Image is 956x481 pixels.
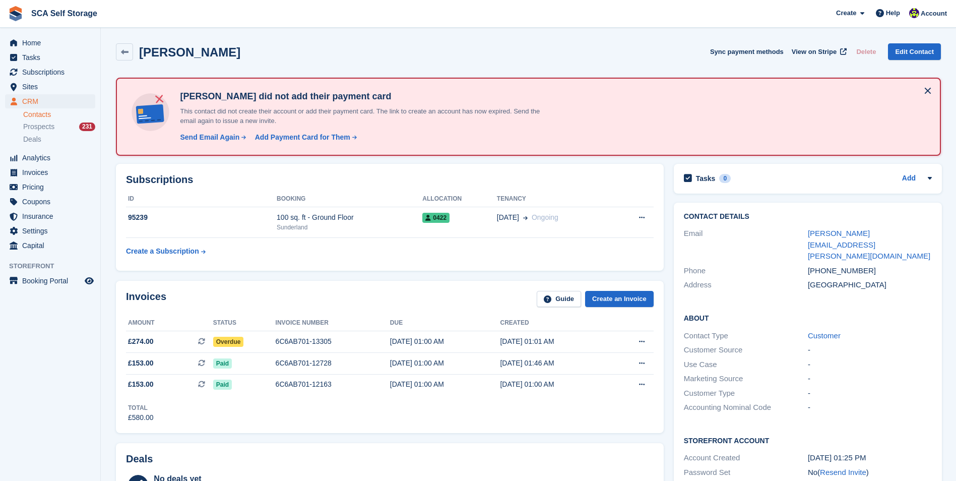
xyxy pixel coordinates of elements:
span: Sites [22,80,83,94]
div: [DATE] 01:46 AM [500,358,610,369]
span: Booking Portal [22,274,83,288]
div: Customer Source [684,344,808,356]
span: £274.00 [128,336,154,347]
span: View on Stripe [792,47,837,57]
div: Send Email Again [180,132,239,143]
h2: Deals [126,453,153,465]
a: [PERSON_NAME][EMAIL_ADDRESS][PERSON_NAME][DOMAIN_NAME] [808,229,930,260]
p: This contact did not create their account or add their payment card. The link to create an accoun... [176,106,554,126]
div: [DATE] 01:00 AM [390,379,500,390]
div: Email [684,228,808,262]
a: menu [5,94,95,108]
a: menu [5,224,95,238]
div: Phone [684,265,808,277]
div: [PHONE_NUMBER] [808,265,932,277]
h2: Contact Details [684,213,932,221]
div: [DATE] 01:01 AM [500,336,610,347]
h2: About [684,313,932,323]
a: menu [5,50,95,65]
div: - [808,344,932,356]
th: Booking [277,191,422,207]
span: Create [836,8,856,18]
button: Delete [852,43,880,60]
div: - [808,388,932,399]
th: Allocation [422,191,496,207]
a: menu [5,238,95,253]
span: Prospects [23,122,54,132]
div: [DATE] 01:00 AM [390,358,500,369]
a: menu [5,209,95,223]
div: Account Created [684,452,808,464]
a: menu [5,195,95,209]
a: Edit Contact [888,43,941,60]
span: Help [886,8,900,18]
th: Amount [126,315,213,331]
a: Create a Subscription [126,242,206,261]
span: Ongoing [532,213,558,221]
span: Insurance [22,209,83,223]
img: Thomas Webb [909,8,919,18]
div: 6C6AB701-13305 [276,336,390,347]
div: 6C6AB701-12163 [276,379,390,390]
div: Accounting Nominal Code [684,402,808,413]
span: Deals [23,135,41,144]
h2: Tasks [696,174,716,183]
div: 0 [719,174,731,183]
a: menu [5,80,95,94]
div: - [808,402,932,413]
div: Marketing Source [684,373,808,385]
div: [DATE] 01:00 AM [500,379,610,390]
span: Pricing [22,180,83,194]
div: Create a Subscription [126,246,199,257]
span: Home [22,36,83,50]
div: Use Case [684,359,808,371]
span: Storefront [9,261,100,271]
th: Status [213,315,276,331]
div: [DATE] 01:25 PM [808,452,932,464]
span: Tasks [22,50,83,65]
a: menu [5,65,95,79]
span: Coupons [22,195,83,209]
a: Create an Invoice [585,291,654,308]
a: Customer [808,331,841,340]
div: [GEOGRAPHIC_DATA] [808,279,932,291]
span: 0422 [422,213,450,223]
span: Subscriptions [22,65,83,79]
div: - [808,359,932,371]
a: Resend Invite [820,468,866,476]
div: 95239 [126,212,277,223]
a: menu [5,36,95,50]
a: menu [5,151,95,165]
a: Deals [23,134,95,145]
a: Guide [537,291,581,308]
button: Sync payment methods [710,43,784,60]
h2: Subscriptions [126,174,654,186]
a: View on Stripe [788,43,849,60]
h4: [PERSON_NAME] did not add their payment card [176,91,554,102]
div: Add Payment Card for Them [255,132,350,143]
th: Created [500,315,610,331]
h2: [PERSON_NAME] [139,45,240,59]
span: Overdue [213,337,244,347]
span: £153.00 [128,358,154,369]
th: Tenancy [497,191,613,207]
div: Password Set [684,467,808,478]
th: ID [126,191,277,207]
a: menu [5,180,95,194]
a: SCA Self Storage [27,5,101,22]
div: 231 [79,123,95,131]
a: Add [902,173,916,185]
a: Contacts [23,110,95,119]
a: menu [5,274,95,288]
div: Customer Type [684,388,808,399]
span: Settings [22,224,83,238]
a: Add Payment Card for Them [251,132,358,143]
img: no-card-linked-e7822e413c904bf8b177c4d89f31251c4716f9871600ec3ca5bfc59e148c83f4.svg [129,91,172,134]
h2: Invoices [126,291,166,308]
a: menu [5,165,95,179]
span: Paid [213,380,232,390]
span: Paid [213,358,232,369]
div: [DATE] 01:00 AM [390,336,500,347]
a: Prospects 231 [23,122,95,132]
div: £580.00 [128,412,154,423]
